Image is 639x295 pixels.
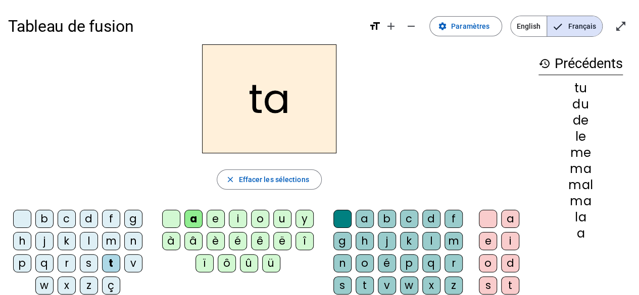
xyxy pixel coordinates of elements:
[13,232,31,250] div: h
[102,232,120,250] div: m
[333,232,352,250] div: g
[422,276,440,294] div: x
[538,179,623,191] div: mal
[445,276,463,294] div: z
[611,16,631,36] button: Entrer en plein écran
[333,254,352,272] div: n
[273,210,291,228] div: u
[479,232,497,250] div: e
[381,16,401,36] button: Augmenter la taille de la police
[538,82,623,94] div: tu
[124,210,142,228] div: g
[438,22,447,31] mat-icon: settings
[356,210,374,228] div: a
[378,232,396,250] div: j
[429,16,502,36] button: Paramètres
[538,211,623,223] div: la
[445,254,463,272] div: r
[225,175,234,184] mat-icon: close
[378,210,396,228] div: b
[501,210,519,228] div: a
[405,20,417,32] mat-icon: remove
[356,276,374,294] div: t
[80,210,98,228] div: d
[58,210,76,228] div: c
[538,163,623,175] div: ma
[80,232,98,250] div: l
[378,254,396,272] div: é
[35,232,54,250] div: j
[400,276,418,294] div: w
[162,232,180,250] div: à
[251,210,269,228] div: o
[296,210,314,228] div: y
[195,254,214,272] div: ï
[422,254,440,272] div: q
[400,254,418,272] div: p
[80,254,98,272] div: s
[218,254,236,272] div: ô
[58,276,76,294] div: x
[538,147,623,159] div: me
[547,16,602,36] span: Français
[501,254,519,272] div: d
[501,276,519,294] div: t
[385,20,397,32] mat-icon: add
[102,276,120,294] div: ç
[400,210,418,228] div: c
[378,276,396,294] div: v
[538,52,623,75] h3: Précédents
[207,210,225,228] div: e
[58,232,76,250] div: k
[8,10,361,42] h1: Tableau de fusion
[401,16,421,36] button: Diminuer la taille de la police
[538,131,623,143] div: le
[445,210,463,228] div: f
[501,232,519,250] div: i
[445,232,463,250] div: m
[80,276,98,294] div: z
[184,210,203,228] div: a
[538,57,551,70] mat-icon: history
[251,232,269,250] div: ê
[451,20,489,32] span: Paramètres
[510,16,603,37] mat-button-toggle-group: Language selection
[35,210,54,228] div: b
[356,232,374,250] div: h
[240,254,258,272] div: û
[238,173,309,186] span: Effacer les sélections
[124,232,142,250] div: n
[58,254,76,272] div: r
[356,254,374,272] div: o
[511,16,547,36] span: English
[35,276,54,294] div: w
[229,232,247,250] div: é
[35,254,54,272] div: q
[369,20,381,32] mat-icon: format_size
[296,232,314,250] div: î
[102,254,120,272] div: t
[538,114,623,127] div: de
[207,232,225,250] div: è
[102,210,120,228] div: f
[422,232,440,250] div: l
[333,276,352,294] div: s
[479,254,497,272] div: o
[538,227,623,240] div: a
[217,169,321,190] button: Effacer les sélections
[262,254,280,272] div: ü
[273,232,291,250] div: ë
[184,232,203,250] div: â
[400,232,418,250] div: k
[229,210,247,228] div: i
[124,254,142,272] div: v
[202,44,336,153] h2: ta
[422,210,440,228] div: d
[479,276,497,294] div: s
[538,195,623,207] div: ma
[538,98,623,110] div: du
[13,254,31,272] div: p
[615,20,627,32] mat-icon: open_in_full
